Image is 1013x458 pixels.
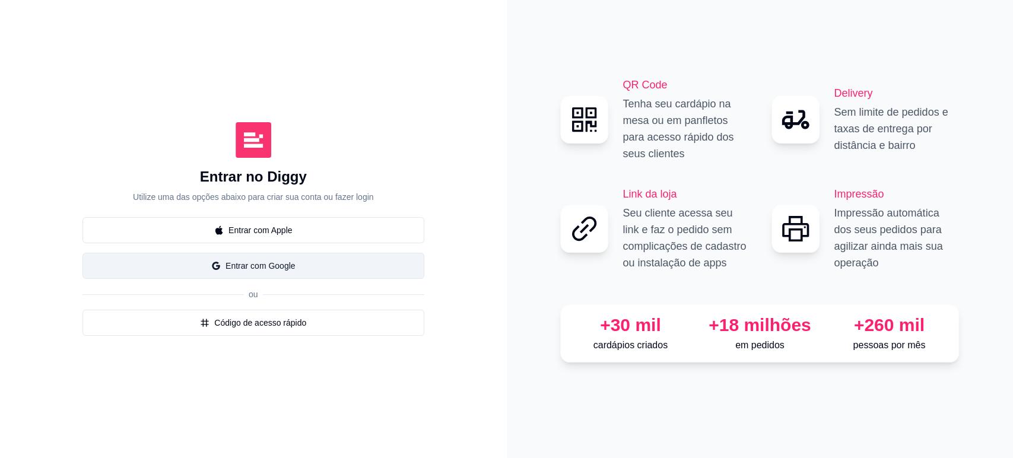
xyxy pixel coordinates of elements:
button: appleEntrar com Apple [82,217,424,243]
p: cardápios criados [570,338,690,352]
h2: Link da loja [623,186,748,202]
span: ou [244,290,263,299]
button: numberCódigo de acesso rápido [82,310,424,336]
h1: Entrar no Diggy [200,167,307,186]
p: Utilize uma das opções abaixo para criar sua conta ou fazer login [133,191,373,203]
span: number [200,318,209,327]
p: em pedidos [700,338,820,352]
p: Sem limite de pedidos e taxas de entrega por distância e bairro [834,104,959,154]
span: google [211,261,221,271]
p: Impressão automática dos seus pedidos para agilizar ainda mais sua operação [834,205,959,271]
h2: Delivery [834,85,959,101]
div: +260 mil [829,314,949,336]
p: Tenha seu cardápio na mesa ou em panfletos para acesso rápido dos seus clientes [623,96,748,162]
button: googleEntrar com Google [82,253,424,279]
img: Diggy [236,122,271,158]
span: apple [214,225,224,235]
p: pessoas por mês [829,338,949,352]
div: +18 milhões [700,314,820,336]
div: +30 mil [570,314,690,336]
h2: QR Code [623,77,748,93]
p: Seu cliente acessa seu link e faz o pedido sem complicações de cadastro ou instalação de apps [623,205,748,271]
h2: Impressão [834,186,959,202]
